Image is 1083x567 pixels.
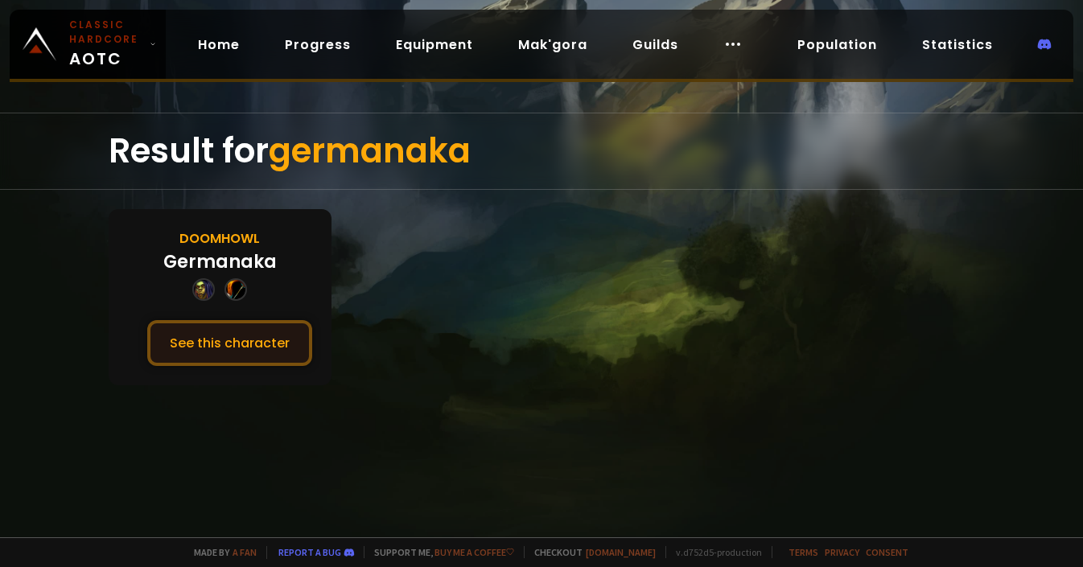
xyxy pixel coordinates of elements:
[505,28,600,61] a: Mak'gora
[620,28,691,61] a: Guilds
[233,546,257,558] a: a fan
[383,28,486,61] a: Equipment
[665,546,762,558] span: v. d752d5 - production
[69,18,143,47] small: Classic Hardcore
[147,320,312,366] button: See this character
[109,113,975,189] div: Result for
[185,28,253,61] a: Home
[434,546,514,558] a: Buy me a coffee
[586,546,656,558] a: [DOMAIN_NAME]
[364,546,514,558] span: Support me,
[163,249,277,275] div: Germanaka
[272,28,364,61] a: Progress
[825,546,859,558] a: Privacy
[179,228,260,249] div: Doomhowl
[866,546,908,558] a: Consent
[784,28,890,61] a: Population
[789,546,818,558] a: Terms
[524,546,656,558] span: Checkout
[10,10,166,79] a: Classic HardcoreAOTC
[269,127,471,175] span: germanaka
[69,18,143,71] span: AOTC
[184,546,257,558] span: Made by
[909,28,1006,61] a: Statistics
[278,546,341,558] a: Report a bug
